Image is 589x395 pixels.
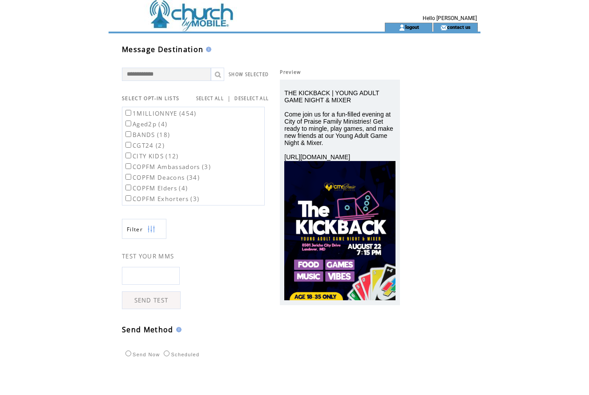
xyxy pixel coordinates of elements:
input: COPFM Ambassadors (3) [125,163,131,169]
span: Preview [280,69,301,75]
img: help.gif [203,47,211,52]
span: Show filters [127,226,143,233]
input: Scheduled [164,351,169,356]
input: COPFM Elders (4) [125,185,131,190]
a: logout [405,24,419,30]
img: account_icon.gif [399,24,405,31]
img: help.gif [173,327,182,332]
label: Send Now [123,352,160,357]
label: COPFM Elders (4) [124,184,188,192]
label: 1MILLIONNYE (454) [124,109,197,117]
span: SELECT OPT-IN LISTS [122,95,179,101]
input: CGT24 (2) [125,142,131,148]
a: contact us [447,24,471,30]
label: COPFM Deacons (34) [124,173,200,181]
input: CITY KIDS (12) [125,153,131,158]
a: SELECT ALL [196,96,224,101]
input: COPFM Exhorters (3) [125,195,131,201]
label: CITY KIDS (12) [124,152,179,160]
span: Hello [PERSON_NAME] [423,15,477,21]
a: SHOW SELECTED [229,72,269,77]
span: | [227,94,231,102]
label: COPFM Exhorters (3) [124,195,199,203]
span: Send Method [122,325,173,335]
span: Message Destination [122,44,203,54]
label: Aged2p (4) [124,120,167,128]
a: Filter [122,219,166,239]
label: COPFM Ambassadors (3) [124,163,211,171]
img: contact_us_icon.gif [440,24,447,31]
label: BANDS (18) [124,131,170,139]
span: THE KICKBACK | YOUNG ADULT GAME NIGHT & MIXER Come join us for a fun-filled evening at City of Pr... [284,89,393,161]
input: BANDS (18) [125,131,131,137]
input: Send Now [125,351,131,356]
a: SEND TEST [122,291,181,309]
input: 1MILLIONNYE (454) [125,110,131,116]
input: COPFM Deacons (34) [125,174,131,180]
img: filters.png [147,219,155,239]
a: DESELECT ALL [234,96,269,101]
input: Aged2p (4) [125,121,131,126]
label: Scheduled [161,352,199,357]
label: CGT24 (2) [124,141,165,149]
span: TEST YOUR MMS [122,252,174,260]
